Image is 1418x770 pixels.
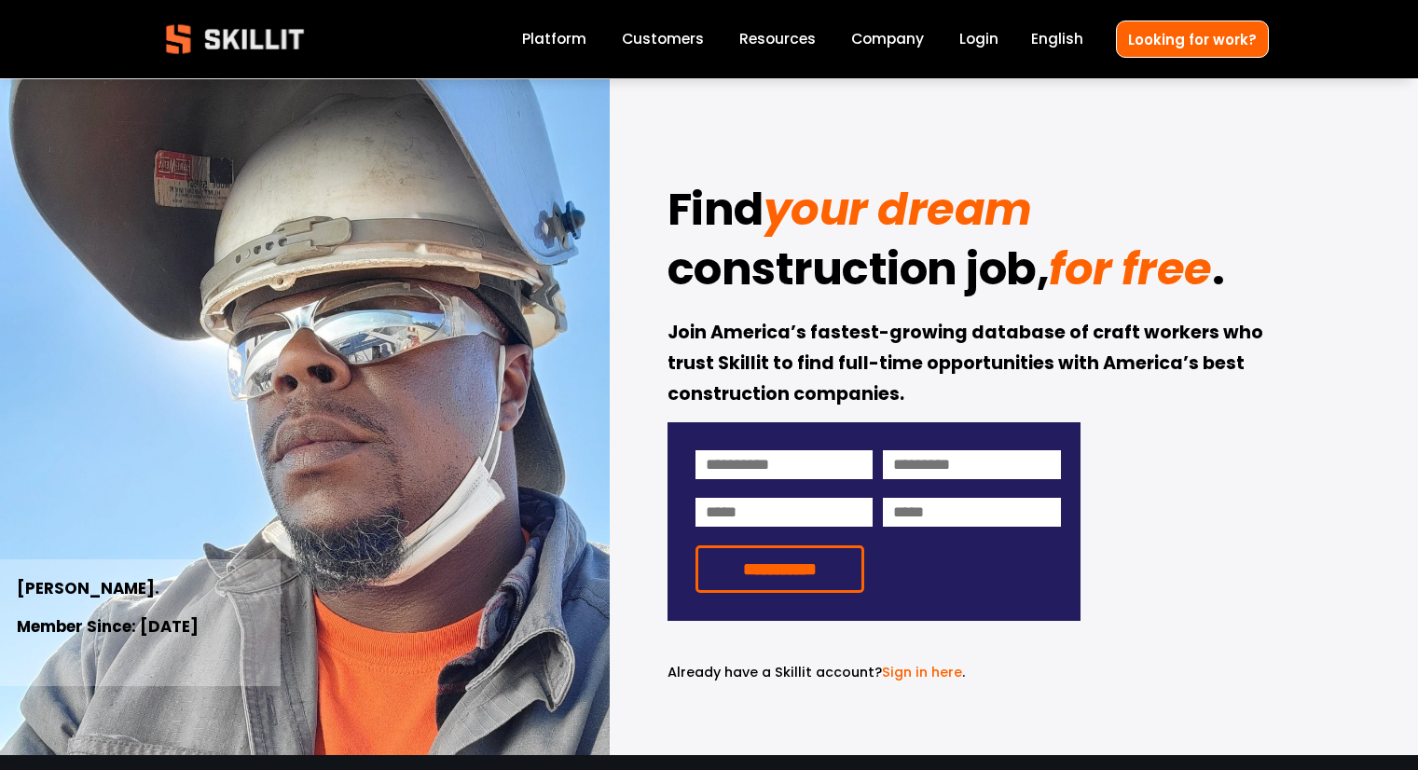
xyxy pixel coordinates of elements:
[668,663,882,681] span: Already have a Skillit account?
[522,27,586,52] a: Platform
[1031,27,1083,52] div: language picker
[739,27,816,52] a: folder dropdown
[17,576,159,603] strong: [PERSON_NAME].
[1049,238,1211,300] em: for free
[764,178,1032,241] em: your dream
[1031,28,1083,49] span: English
[17,614,199,641] strong: Member Since: [DATE]
[668,319,1267,410] strong: Join America’s fastest-growing database of craft workers who trust Skillit to find full-time oppo...
[851,27,924,52] a: Company
[882,663,962,681] a: Sign in here
[739,28,816,49] span: Resources
[668,235,1050,311] strong: construction job,
[668,662,1081,683] p: .
[622,27,704,52] a: Customers
[959,27,998,52] a: Login
[1212,235,1225,311] strong: .
[1116,21,1269,57] a: Looking for work?
[668,175,764,252] strong: Find
[150,11,320,67] img: Skillit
